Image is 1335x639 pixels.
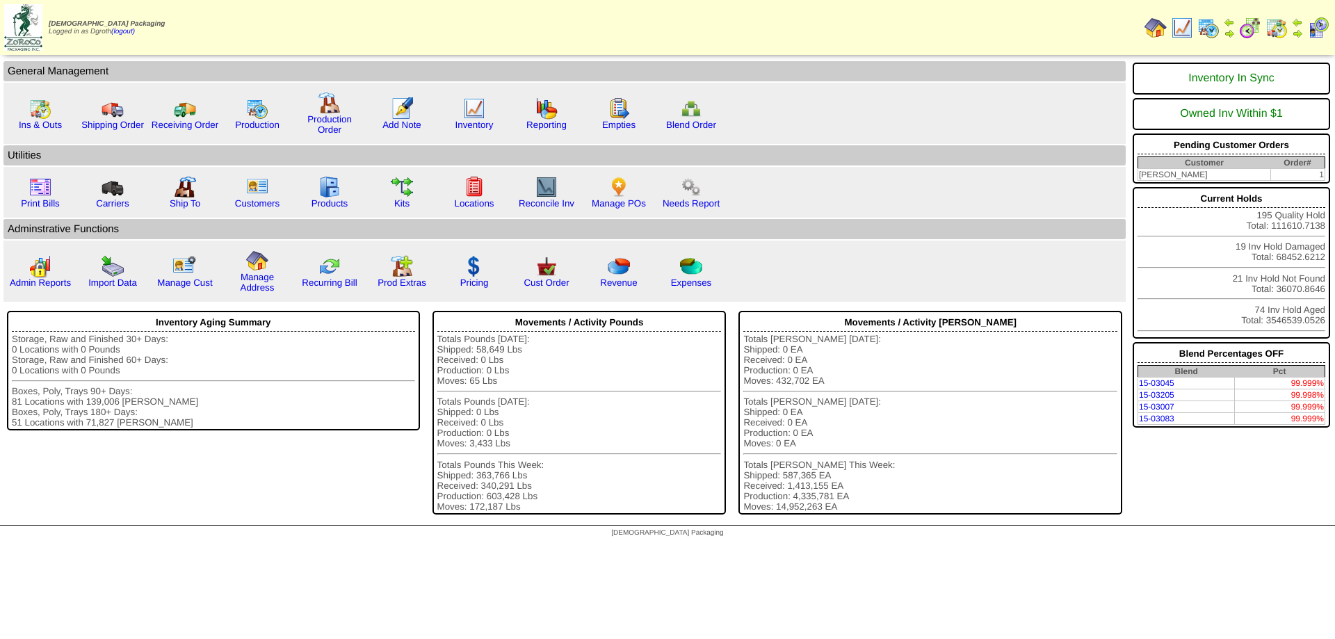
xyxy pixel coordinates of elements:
[1234,378,1325,389] td: 99.999%
[3,61,1126,81] td: General Management
[29,176,51,198] img: invoice2.gif
[1138,190,1325,208] div: Current Holds
[1224,28,1235,39] img: arrowright.gif
[1139,390,1174,400] a: 15-03205
[1139,378,1174,388] a: 15-03045
[246,97,268,120] img: calendarprod.gif
[1292,17,1303,28] img: arrowleft.gif
[455,120,494,130] a: Inventory
[680,255,702,277] img: pie_chart2.png
[1307,17,1329,39] img: calendarcustomer.gif
[1138,101,1325,127] div: Owned Inv Within $1
[49,20,165,28] span: [DEMOGRAPHIC_DATA] Packaging
[311,198,348,209] a: Products
[1138,169,1271,181] td: [PERSON_NAME]
[174,176,196,198] img: factory2.gif
[10,277,71,288] a: Admin Reports
[526,120,567,130] a: Reporting
[111,28,135,35] a: (logout)
[1234,413,1325,425] td: 99.999%
[49,20,165,35] span: Logged in as Dgroth
[743,334,1117,512] div: Totals [PERSON_NAME] [DATE]: Shipped: 0 EA Received: 0 EA Production: 0 EA Moves: 432,702 EA Tota...
[1139,402,1174,412] a: 15-03007
[318,92,341,114] img: factory.gif
[600,277,637,288] a: Revenue
[318,176,341,198] img: cabinet.gif
[170,198,200,209] a: Ship To
[1139,414,1174,423] a: 15-03083
[12,334,415,428] div: Storage, Raw and Finished 30+ Days: 0 Locations with 0 Pounds Storage, Raw and Finished 60+ Days:...
[19,120,62,130] a: Ins & Outs
[463,176,485,198] img: locations.gif
[394,198,410,209] a: Kits
[29,97,51,120] img: calendarinout.gif
[81,120,144,130] a: Shipping Order
[524,277,569,288] a: Cust Order
[246,250,268,272] img: home.gif
[157,277,212,288] a: Manage Cust
[152,120,218,130] a: Receiving Order
[1138,345,1325,363] div: Blend Percentages OFF
[1138,366,1235,378] th: Blend
[671,277,712,288] a: Expenses
[1292,28,1303,39] img: arrowright.gif
[535,97,558,120] img: graph.gif
[608,255,630,277] img: pie_chart.png
[241,272,275,293] a: Manage Address
[88,277,137,288] a: Import Data
[1234,366,1325,378] th: Pct
[1138,157,1271,169] th: Customer
[102,176,124,198] img: truck3.gif
[1144,17,1167,39] img: home.gif
[1138,136,1325,154] div: Pending Customer Orders
[1138,65,1325,92] div: Inventory In Sync
[172,255,198,277] img: managecust.png
[3,219,1126,239] td: Adminstrative Functions
[519,198,574,209] a: Reconcile Inv
[21,198,60,209] a: Print Bills
[3,145,1126,165] td: Utilities
[1270,169,1325,181] td: 1
[29,255,51,277] img: graph2.png
[1197,17,1220,39] img: calendarprod.gif
[1133,187,1330,339] div: 195 Quality Hold Total: 111610.7138 19 Inv Hold Damaged Total: 68452.6212 21 Inv Hold Not Found T...
[4,4,42,51] img: zoroco-logo-small.webp
[378,277,426,288] a: Prod Extras
[463,97,485,120] img: line_graph.gif
[12,314,415,332] div: Inventory Aging Summary
[391,176,413,198] img: workflow.gif
[680,97,702,120] img: network.png
[460,277,489,288] a: Pricing
[307,114,352,135] a: Production Order
[535,255,558,277] img: cust_order.png
[454,198,494,209] a: Locations
[437,334,722,512] div: Totals Pounds [DATE]: Shipped: 58,649 Lbs Received: 0 Lbs Production: 0 Lbs Moves: 65 Lbs Totals ...
[743,314,1117,332] div: Movements / Activity [PERSON_NAME]
[391,97,413,120] img: orders.gif
[463,255,485,277] img: dollar.gif
[680,176,702,198] img: workflow.png
[608,176,630,198] img: po.png
[235,120,280,130] a: Production
[318,255,341,277] img: reconcile.gif
[102,97,124,120] img: truck.gif
[391,255,413,277] img: prodextras.gif
[96,198,129,209] a: Carriers
[235,198,280,209] a: Customers
[608,97,630,120] img: workorder.gif
[1234,401,1325,413] td: 99.999%
[174,97,196,120] img: truck2.gif
[246,176,268,198] img: customers.gif
[663,198,720,209] a: Needs Report
[1224,17,1235,28] img: arrowleft.gif
[1234,389,1325,401] td: 99.998%
[592,198,646,209] a: Manage POs
[302,277,357,288] a: Recurring Bill
[602,120,636,130] a: Empties
[535,176,558,198] img: line_graph2.gif
[1239,17,1261,39] img: calendarblend.gif
[1270,157,1325,169] th: Order#
[437,314,722,332] div: Movements / Activity Pounds
[611,529,723,537] span: [DEMOGRAPHIC_DATA] Packaging
[666,120,716,130] a: Blend Order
